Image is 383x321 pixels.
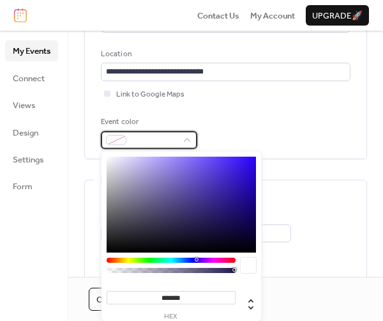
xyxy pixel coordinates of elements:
[197,9,239,22] a: Contact Us
[250,9,295,22] a: My Account
[5,149,58,169] a: Settings
[101,48,348,61] div: Location
[101,116,195,129] div: Event color
[306,5,369,26] button: Upgrade🚀
[13,153,43,166] span: Settings
[96,294,130,306] span: Cancel
[116,88,184,101] span: Link to Google Maps
[250,10,295,22] span: My Account
[89,288,137,311] button: Cancel
[5,176,58,196] a: Form
[197,10,239,22] span: Contact Us
[13,45,50,58] span: My Events
[13,99,35,112] span: Views
[13,127,38,139] span: Design
[312,10,363,22] span: Upgrade 🚀
[5,122,58,143] a: Design
[5,68,58,88] a: Connect
[14,8,27,22] img: logo
[107,313,236,320] label: hex
[5,95,58,115] a: Views
[5,40,58,61] a: My Events
[13,180,33,193] span: Form
[13,72,45,85] span: Connect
